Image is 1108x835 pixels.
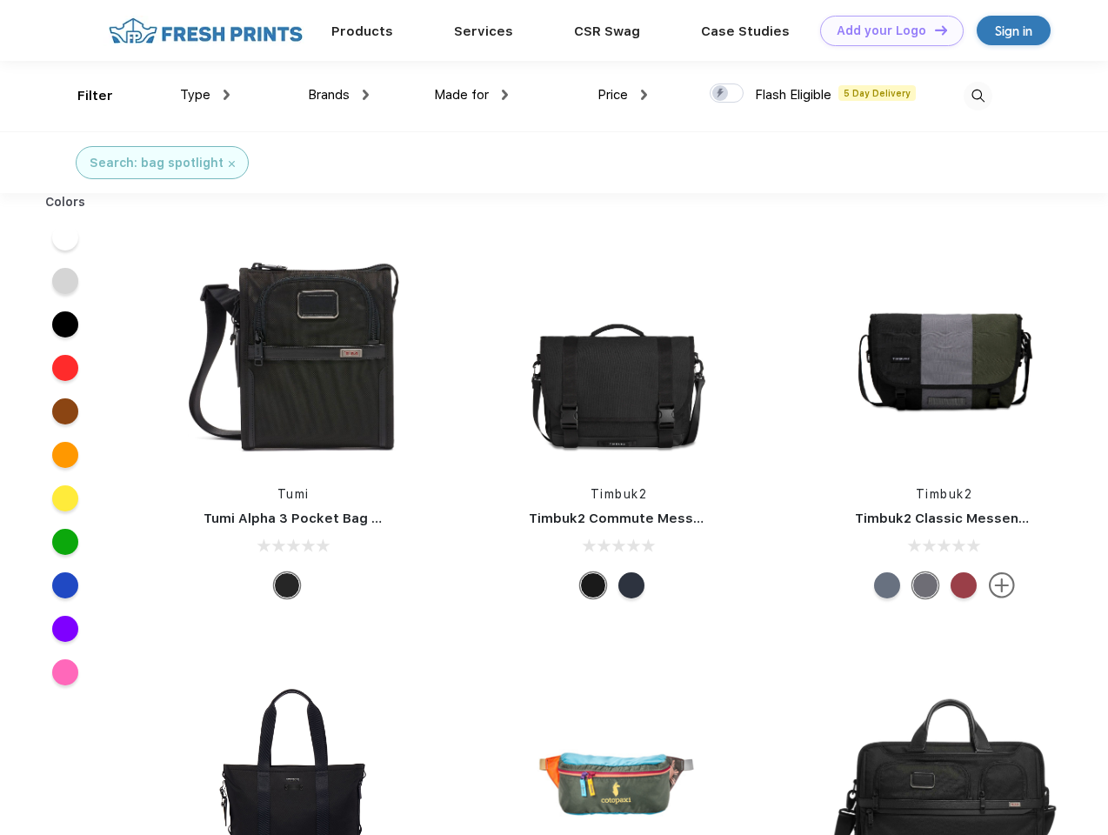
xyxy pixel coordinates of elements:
img: func=resize&h=266 [503,237,734,468]
div: Colors [32,193,99,211]
img: dropdown.png [641,90,647,100]
img: more.svg [989,572,1015,598]
a: Sign in [977,16,1051,45]
a: Timbuk2 Commute Messenger Bag [529,511,762,526]
img: filter_cancel.svg [229,161,235,167]
span: Made for [434,87,489,103]
img: DT [935,25,947,35]
div: Eco Bookish [951,572,977,598]
span: Type [180,87,210,103]
span: 5 Day Delivery [838,85,916,101]
img: func=resize&h=266 [829,237,1060,468]
div: Filter [77,86,113,106]
img: dropdown.png [502,90,508,100]
a: Timbuk2 [591,487,648,501]
img: dropdown.png [363,90,369,100]
span: Price [597,87,628,103]
a: Tumi [277,487,310,501]
span: Brands [308,87,350,103]
img: dropdown.png [224,90,230,100]
a: Tumi Alpha 3 Pocket Bag Small [204,511,407,526]
span: Flash Eligible [755,87,831,103]
div: Search: bag spotlight [90,154,224,172]
div: Black [274,572,300,598]
div: Eco Black [580,572,606,598]
div: Sign in [995,21,1032,41]
div: Eco Lightbeam [874,572,900,598]
img: fo%20logo%202.webp [103,16,308,46]
a: Products [331,23,393,39]
div: Eco Nautical [618,572,644,598]
img: func=resize&h=266 [177,237,409,468]
div: Add your Logo [837,23,926,38]
a: Timbuk2 [916,487,973,501]
div: Eco Army Pop [912,572,938,598]
img: desktop_search.svg [964,82,992,110]
a: Timbuk2 Classic Messenger Bag [855,511,1071,526]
